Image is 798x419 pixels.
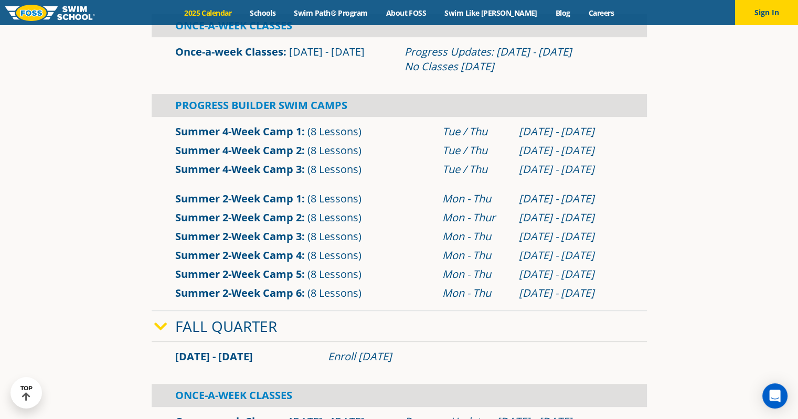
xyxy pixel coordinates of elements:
a: 2025 Calendar [175,8,241,18]
span: (8 Lessons) [307,248,361,262]
div: Mon - Thu [442,248,508,263]
div: [DATE] - [DATE] [519,267,623,282]
div: Tue / Thu [442,124,508,139]
div: Enroll [DATE] [328,349,623,364]
div: Mon - Thur [442,210,508,225]
span: (8 Lessons) [307,143,361,157]
img: FOSS Swim School Logo [5,5,95,21]
a: Summer 2-Week Camp 1 [175,191,302,206]
span: [DATE] - [DATE] [289,45,365,59]
div: [DATE] - [DATE] [519,286,623,300]
a: Summer 2-Week Camp 3 [175,229,302,243]
div: [DATE] - [DATE] [519,210,623,225]
div: [DATE] - [DATE] [519,162,623,177]
a: Summer 4-Week Camp 3 [175,162,302,176]
a: Summer 2-Week Camp 2 [175,210,302,224]
a: Summer 4-Week Camp 1 [175,124,302,138]
a: Once-a-week Classes [175,45,283,59]
a: About FOSS [377,8,435,18]
a: Schools [241,8,285,18]
div: Open Intercom Messenger [762,383,788,409]
a: Swim Path® Program [285,8,377,18]
span: (8 Lessons) [307,191,361,206]
a: Summer 2-Week Camp 5 [175,267,302,281]
div: [DATE] - [DATE] [519,191,623,206]
div: [DATE] - [DATE] [519,124,623,139]
div: Once-A-Week Classes [152,14,647,37]
div: Tue / Thu [442,162,508,177]
div: Mon - Thu [442,229,508,244]
a: Swim Like [PERSON_NAME] [435,8,547,18]
div: Progress Updates: [DATE] - [DATE] No Classes [DATE] [405,45,623,74]
div: Mon - Thu [442,267,508,282]
a: Summer 4-Week Camp 2 [175,143,302,157]
div: TOP [20,385,33,401]
div: [DATE] - [DATE] [519,143,623,158]
span: (8 Lessons) [307,229,361,243]
span: (8 Lessons) [307,124,361,138]
a: Careers [579,8,623,18]
a: Summer 2-Week Camp 6 [175,286,302,300]
span: (8 Lessons) [307,286,361,300]
a: Summer 2-Week Camp 4 [175,248,302,262]
span: (8 Lessons) [307,210,361,224]
a: Fall Quarter [175,316,277,336]
div: Once-A-Week Classes [152,384,647,407]
div: Tue / Thu [442,143,508,158]
span: (8 Lessons) [307,162,361,176]
div: [DATE] - [DATE] [519,229,623,244]
span: (8 Lessons) [307,267,361,281]
div: Mon - Thu [442,191,508,206]
div: [DATE] - [DATE] [519,248,623,263]
div: Progress Builder Swim Camps [152,94,647,117]
a: Blog [546,8,579,18]
span: [DATE] - [DATE] [175,349,253,363]
div: Mon - Thu [442,286,508,300]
